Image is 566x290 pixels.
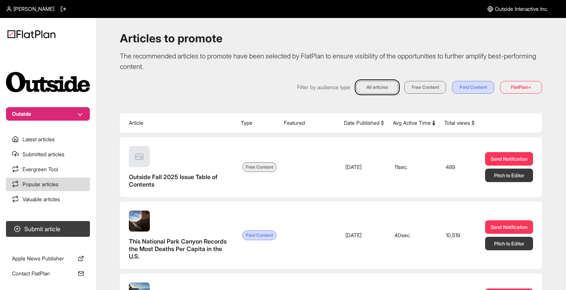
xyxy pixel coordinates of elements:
[344,119,384,127] button: Date Published
[6,163,90,176] a: Evergreen Tool
[440,202,479,269] td: 10,519
[452,81,494,94] button: Paid Content
[404,81,446,94] button: Free Content
[356,81,398,94] button: All articles
[6,5,54,13] a: [PERSON_NAME]
[6,178,90,191] a: Popular articles
[339,137,388,197] td: [DATE]
[6,193,90,206] a: Valuable articles
[297,84,350,91] span: Filter by audience type
[500,81,542,94] button: FlatPlan+
[485,152,533,166] a: Send Notification
[242,162,276,172] span: Free Content
[129,173,230,188] span: Outside Fall 2025 Issue Table of Contents
[13,5,54,13] span: [PERSON_NAME]
[6,148,90,161] a: Submitted articles
[440,137,479,197] td: 489
[120,51,542,72] p: The recommended articles to promote have been selected by FlatPlan to ensure visibility of the op...
[236,113,279,133] th: Type
[388,137,440,197] td: 11 sec.
[6,133,90,146] a: Latest articles
[485,220,533,234] a: Send Notification
[485,237,533,250] button: Pitch to Editor
[7,30,55,38] img: Logo
[388,202,440,269] td: 40 sec.
[6,267,90,280] a: Contact FlatPlan
[495,5,548,13] span: Outside Interactive Inc.
[129,238,230,260] span: This National Park Canyon Records the Most Deaths Per Capita in the U.S.
[6,107,90,121] button: Outside
[339,202,388,269] td: [DATE]
[444,119,475,127] button: Total views
[393,119,435,127] button: Avg Active Time
[129,211,230,260] a: This National Park Canyon Records the Most Deaths Per Capita in the U.S.
[6,221,90,237] button: Submit article
[120,113,236,133] th: Article
[242,230,276,240] span: Paid Content
[120,31,542,45] h1: Articles to promote
[129,173,218,188] span: Outside Fall 2025 Issue Table of Contents
[485,169,533,182] button: Pitch to Editor
[6,252,90,265] a: Apple News Publisher
[279,113,339,133] th: Featured
[6,72,90,92] img: Publication Logo
[129,238,227,260] span: This National Park Canyon Records the Most Deaths Per Capita in the U.S.
[129,211,150,232] img: This National Park Canyon Records the Most Deaths Per Capita in the U.S.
